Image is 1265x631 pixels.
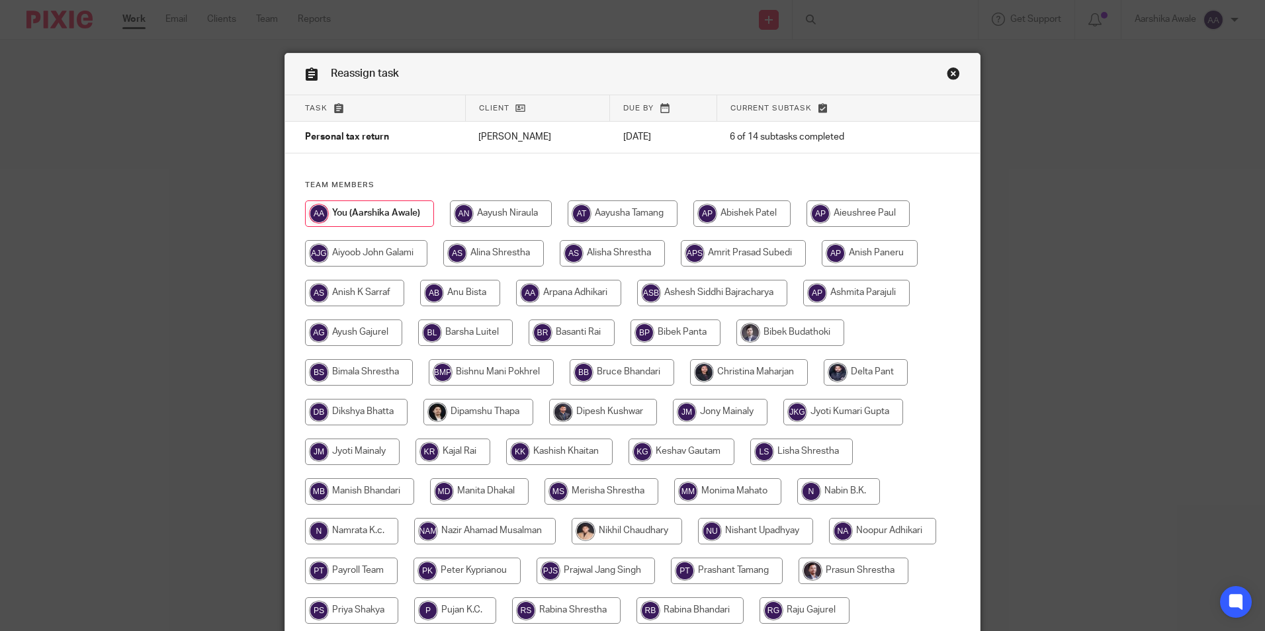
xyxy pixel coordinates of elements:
td: 6 of 14 subtasks completed [717,122,922,153]
span: Personal tax return [305,133,389,142]
h4: Team members [305,180,960,190]
span: Reassign task [331,68,399,79]
span: Task [305,105,327,112]
span: Client [479,105,509,112]
p: [DATE] [623,130,704,144]
span: Due by [623,105,654,112]
a: Close this dialog window [947,67,960,85]
span: Current subtask [730,105,812,112]
p: [PERSON_NAME] [478,130,596,144]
